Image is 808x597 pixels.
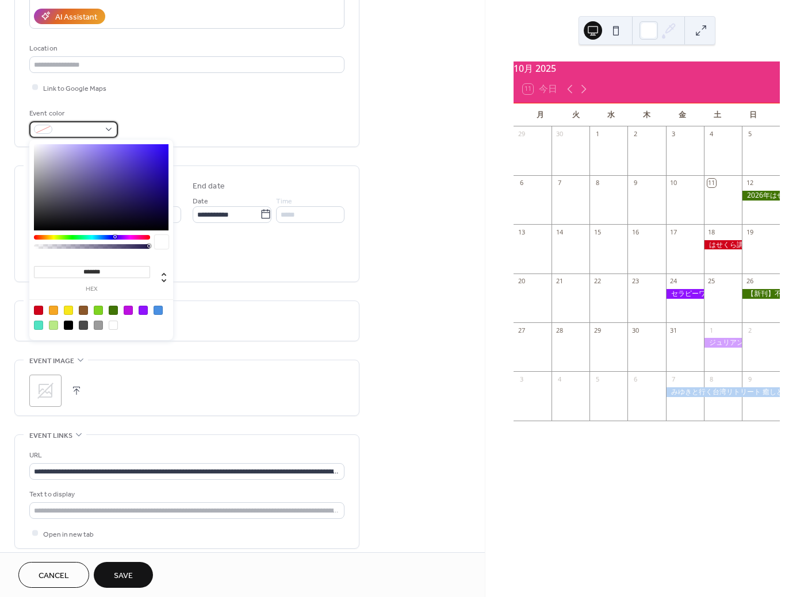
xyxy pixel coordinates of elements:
[666,289,704,299] div: セラピーワールド東京2025
[517,277,526,286] div: 20
[735,103,771,126] div: 日
[631,375,639,383] div: 6
[29,375,62,407] div: ;
[94,306,103,315] div: #7ED321
[94,321,103,330] div: #9B9B9B
[593,375,602,383] div: 5
[704,240,742,250] div: はせくら講演会＆ワーク（東京） 会場開催のみ 「宇宙の法則性スペシャル―創造の未来へ」
[193,195,208,207] span: Date
[707,228,716,236] div: 18
[629,103,665,126] div: 木
[558,103,594,126] div: 火
[669,130,678,138] div: 3
[193,180,225,192] div: End date
[669,228,678,236] div: 17
[669,179,678,187] div: 10
[517,179,526,187] div: 6
[669,326,678,334] div: 31
[64,306,73,315] div: #F8E71C
[707,375,716,383] div: 8
[114,570,133,582] span: Save
[49,306,58,315] div: #F5A623
[29,488,342,500] div: Text to display
[745,277,754,286] div: 26
[517,375,526,383] div: 3
[742,289,780,299] div: 【新刊】不安がなくなる人生リテラシー
[514,61,780,75] div: 10月 2025
[593,179,602,187] div: 8
[700,103,736,126] div: 土
[29,430,72,442] span: Event links
[555,277,564,286] div: 21
[666,387,780,397] div: みゆきと行く台湾リトリート 癒しと発見の旅
[55,11,97,23] div: AI Assistant
[34,306,43,315] div: #D0021B
[631,228,639,236] div: 16
[707,326,716,334] div: 1
[745,326,754,334] div: 2
[34,9,105,24] button: AI Assistant
[593,228,602,236] div: 15
[29,355,74,367] span: Event image
[79,306,88,315] div: #8B572A
[593,326,602,334] div: 29
[555,179,564,187] div: 7
[555,228,564,236] div: 14
[745,130,754,138] div: 5
[707,130,716,138] div: 4
[64,321,73,330] div: #000000
[631,130,639,138] div: 2
[124,306,133,315] div: #BD10E0
[593,103,629,126] div: 水
[631,179,639,187] div: 9
[39,570,69,582] span: Cancel
[34,321,43,330] div: #50E3C2
[555,326,564,334] div: 28
[631,277,639,286] div: 23
[669,375,678,383] div: 7
[555,375,564,383] div: 4
[94,562,153,588] button: Save
[29,43,342,55] div: Location
[517,130,526,138] div: 29
[29,449,342,461] div: URL
[631,326,639,334] div: 30
[139,306,148,315] div: #9013FE
[593,130,602,138] div: 1
[745,375,754,383] div: 9
[742,191,780,201] div: 2026年はせくらみゆきオリジナルカレンダー発売日
[29,107,116,120] div: Event color
[276,195,292,207] span: Time
[154,306,163,315] div: #4A90E2
[79,321,88,330] div: #4A4A4A
[517,228,526,236] div: 13
[43,82,106,94] span: Link to Google Maps
[593,277,602,286] div: 22
[704,338,742,348] div: ジュリアン・シャムルワ✕はせくらみゆき 来日記念コラボ講演会
[523,103,558,126] div: 月
[18,562,89,588] button: Cancel
[707,277,716,286] div: 25
[555,130,564,138] div: 30
[664,103,700,126] div: 金
[49,321,58,330] div: #B8E986
[517,326,526,334] div: 27
[669,277,678,286] div: 24
[745,179,754,187] div: 12
[109,321,118,330] div: #FFFFFF
[109,306,118,315] div: #417505
[34,286,150,292] label: hex
[707,179,716,187] div: 11
[745,228,754,236] div: 19
[43,528,94,540] span: Open in new tab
